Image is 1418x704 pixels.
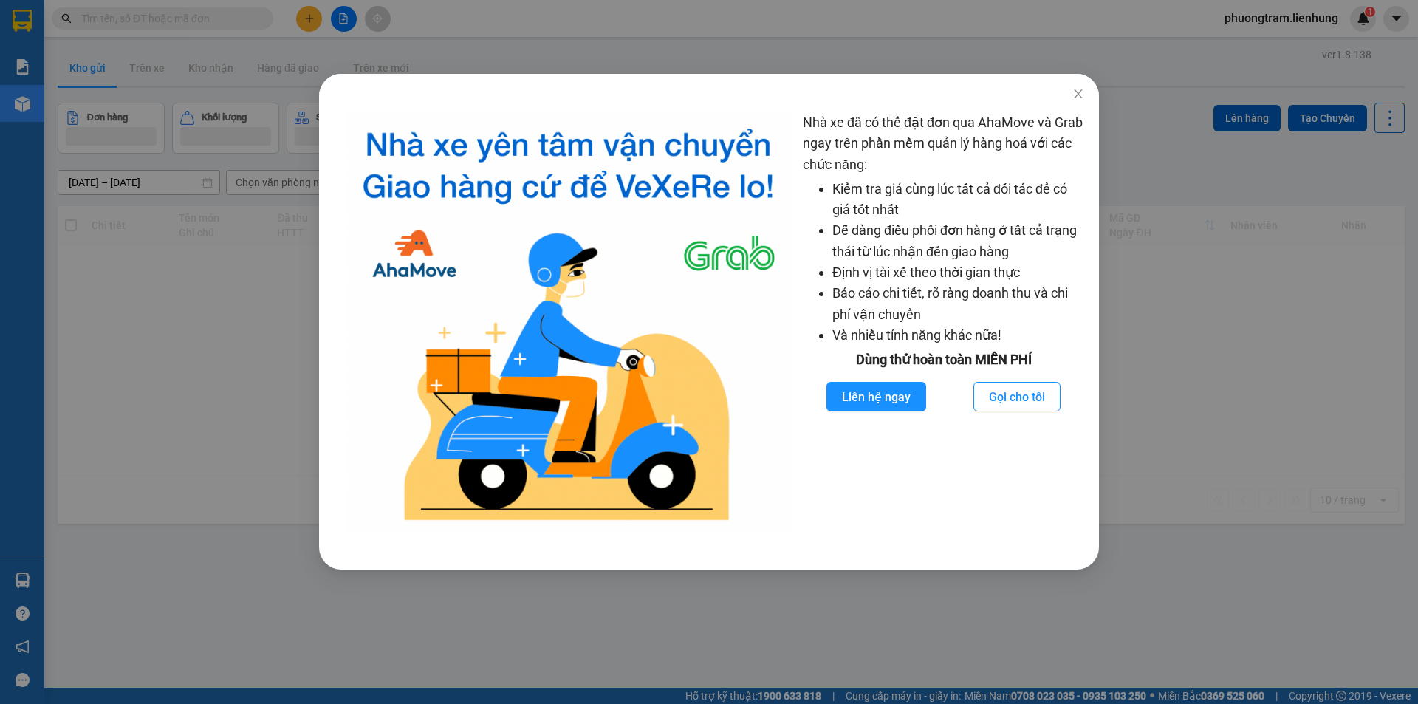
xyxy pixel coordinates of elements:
li: Định vị tài xế theo thời gian thực [832,262,1084,283]
li: Báo cáo chi tiết, rõ ràng doanh thu và chi phí vận chuyển [832,283,1084,325]
span: Gọi cho tôi [989,388,1045,406]
div: Dùng thử hoàn toàn MIỄN PHÍ [803,349,1084,370]
button: Close [1058,74,1099,115]
li: Và nhiều tính năng khác nữa! [832,325,1084,346]
span: close [1072,88,1084,100]
img: logo [346,112,791,533]
button: Liên hệ ngay [826,382,926,411]
span: Liên hệ ngay [842,388,911,406]
div: Nhà xe đã có thể đặt đơn qua AhaMove và Grab ngay trên phần mềm quản lý hàng hoá với các chức năng: [803,112,1084,533]
li: Dễ dàng điều phối đơn hàng ở tất cả trạng thái từ lúc nhận đến giao hàng [832,220,1084,262]
button: Gọi cho tôi [973,382,1061,411]
li: Kiểm tra giá cùng lúc tất cả đối tác để có giá tốt nhất [832,179,1084,221]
